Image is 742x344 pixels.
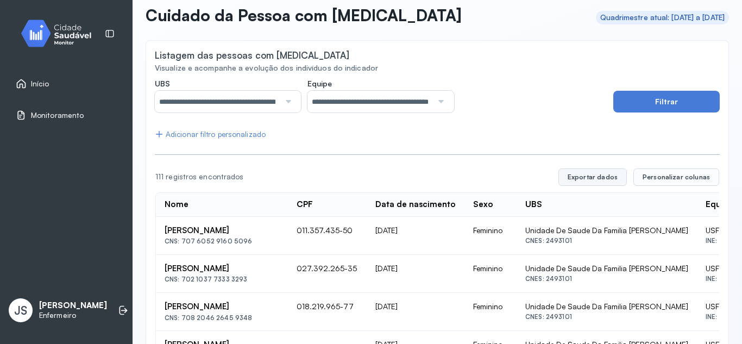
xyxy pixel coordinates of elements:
[525,226,688,235] div: Unidade De Saude Da Familia [PERSON_NAME]
[165,276,279,283] div: CNS: 702 1037 7333 3293
[288,293,367,331] td: 018.219.965-77
[375,199,456,210] div: Data de nascimento
[288,255,367,293] td: 027.392.265-35
[367,217,464,255] td: [DATE]
[643,173,710,182] span: Personalizar colunas
[367,255,464,293] td: [DATE]
[16,110,117,121] a: Monitoramento
[39,301,107,311] p: [PERSON_NAME]
[613,91,720,112] button: Filtrar
[165,199,188,210] div: Nome
[297,199,313,210] div: CPF
[525,313,688,321] div: CNES: 2493101
[165,237,279,245] div: CNS: 707 6052 9160 5096
[31,111,84,120] span: Monitoramento
[155,49,349,61] div: Listagem das pessoas com [MEDICAL_DATA]
[165,314,279,322] div: CNS: 708 2046 2645 9348
[525,302,688,311] div: Unidade De Saude Da Familia [PERSON_NAME]
[14,303,27,317] span: JS
[155,172,550,182] div: 111 registros encontrados
[464,255,517,293] td: Feminino
[525,275,688,283] div: CNES: 2493101
[155,130,266,139] div: Adicionar filtro personalizado
[146,5,462,25] p: Cuidado da Pessoa com [MEDICAL_DATA]
[155,79,170,89] span: UBS
[558,168,627,186] button: Exportar dados
[473,199,493,210] div: Sexo
[31,79,49,89] span: Início
[11,17,109,49] img: monitor.svg
[165,226,279,236] div: [PERSON_NAME]
[165,302,279,312] div: [PERSON_NAME]
[288,217,367,255] td: 011.357.435-50
[600,13,725,22] div: Quadrimestre atual: [DATE] a [DATE]
[706,199,733,210] div: Equipe
[165,264,279,274] div: [PERSON_NAME]
[307,79,332,89] span: Equipe
[155,64,720,73] div: Visualize e acompanhe a evolução dos indivíduos do indicador
[367,293,464,331] td: [DATE]
[633,168,719,186] button: Personalizar colunas
[39,311,107,320] p: Enfermeiro
[525,264,688,273] div: Unidade De Saude Da Familia [PERSON_NAME]
[464,293,517,331] td: Feminino
[525,237,688,245] div: CNES: 2493101
[464,217,517,255] td: Feminino
[16,78,117,89] a: Início
[525,199,542,210] div: UBS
